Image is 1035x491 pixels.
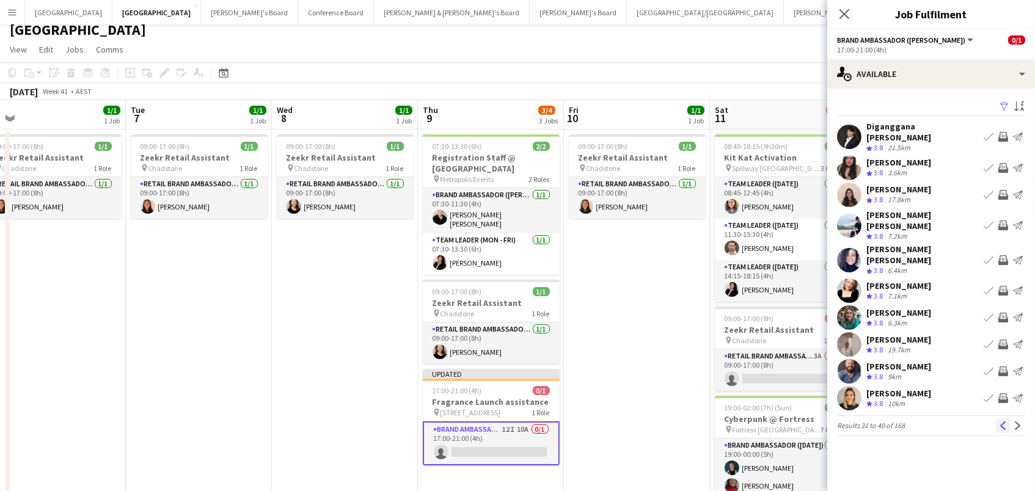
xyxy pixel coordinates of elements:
[715,219,852,260] app-card-role: Team Leader ([DATE])1/111:30-15:30 (4h)[PERSON_NAME]
[131,134,268,219] div: 09:00-17:00 (8h)1/1Zeekr Retail Assistant Chadstone1 RoleRETAIL Brand Ambassador (Mon - Fri)1/109...
[715,307,852,391] app-job-card: 09:00-17:00 (8h)0/1Zeekr Retail Assistant Chadstone1 RoleRETAIL Brand Ambassador ([DATE])3A0/109:...
[423,104,438,115] span: Thu
[25,1,112,24] button: [GEOGRAPHIC_DATA]
[866,184,931,195] div: [PERSON_NAME]
[837,45,1025,54] div: 17:00-21:00 (4h)
[131,104,145,115] span: Tue
[10,44,27,55] span: View
[866,388,931,399] div: [PERSON_NAME]
[874,399,883,408] span: 3.8
[874,318,883,327] span: 3.8
[627,1,784,24] button: [GEOGRAPHIC_DATA]/[GEOGRAPHIC_DATA]
[569,104,579,115] span: Fri
[715,260,852,302] app-card-role: Team Leader ([DATE])1/114:15-18:15 (4h)[PERSON_NAME]
[423,188,560,233] app-card-role: Brand Ambassador ([PERSON_NAME])1/107:30-11:30 (4h)[PERSON_NAME] [PERSON_NAME]
[679,142,696,151] span: 1/1
[148,164,183,173] span: Chadstone
[885,168,909,178] div: 3.6km
[131,152,268,163] h3: Zeekr Retail Assistant
[539,116,558,125] div: 3 Jobs
[529,175,550,184] span: 2 Roles
[874,143,883,152] span: 3.8
[874,266,883,275] span: 3.8
[1008,35,1025,45] span: 0/1
[579,142,628,151] span: 09:00-17:00 (8h)
[5,42,32,57] a: View
[277,152,414,163] h3: Zeekr Retail Assistant
[866,121,979,143] div: Diganggana [PERSON_NAME]
[95,142,112,151] span: 1/1
[715,152,852,163] h3: Kit Kat Activation
[733,164,821,173] span: Spillway [GEOGRAPHIC_DATA] - [GEOGRAPHIC_DATA]
[423,233,560,275] app-card-role: Team Leader (Mon - Fri)1/107:30-13:30 (6h)[PERSON_NAME]
[423,280,560,364] app-job-card: 09:00-17:00 (8h)1/1Zeekr Retail Assistant Chadstone1 RoleRETAIL Brand Ambassador (Mon - Fri)1/109...
[715,349,852,391] app-card-role: RETAIL Brand Ambassador ([DATE])3A0/109:00-17:00 (8h)
[103,106,120,115] span: 1/1
[104,116,120,125] div: 1 Job
[277,177,414,219] app-card-role: RETAIL Brand Ambassador (Mon - Fri)1/109:00-17:00 (8h)[PERSON_NAME]
[885,195,913,205] div: 17.8km
[10,85,38,98] div: [DATE]
[866,157,931,168] div: [PERSON_NAME]
[112,1,201,24] button: [GEOGRAPHIC_DATA]
[421,111,438,125] span: 9
[275,111,293,125] span: 8
[423,297,560,308] h3: Zeekr Retail Assistant
[837,35,975,45] button: Brand Ambassador ([PERSON_NAME])
[441,408,501,417] span: [STREET_ADDRESS]
[441,175,494,184] span: Metropolis Events
[423,369,560,465] div: Updated17:00-21:00 (4h)0/1Fragrance Launch assistance [STREET_ADDRESS]1 RoleBrand Ambassador ([PE...
[687,106,704,115] span: 1/1
[874,372,883,381] span: 3.8
[885,143,913,153] div: 21.5km
[532,309,550,318] span: 1 Role
[40,87,71,96] span: Week 41
[433,287,482,296] span: 09:00-17:00 (8h)
[65,44,84,55] span: Jobs
[885,399,907,409] div: 10km
[885,345,913,355] div: 19.7km
[433,386,482,395] span: 17:00-21:00 (4h)
[713,111,728,125] span: 11
[433,142,482,151] span: 07:30-13:30 (6h)
[60,42,89,57] a: Jobs
[874,345,883,354] span: 3.8
[287,142,336,151] span: 09:00-17:00 (8h)
[241,142,258,151] span: 1/1
[2,164,37,173] span: Chadstone
[131,177,268,219] app-card-role: RETAIL Brand Ambassador (Mon - Fri)1/109:00-17:00 (8h)[PERSON_NAME]
[396,116,412,125] div: 1 Job
[395,106,412,115] span: 1/1
[885,291,909,302] div: 7.1km
[91,42,128,57] a: Comms
[387,142,404,151] span: 1/1
[825,403,842,412] span: 8/8
[866,244,979,266] div: [PERSON_NAME] [PERSON_NAME]
[277,134,414,219] app-job-card: 09:00-17:00 (8h)1/1Zeekr Retail Assistant Chadstone1 RoleRETAIL Brand Ambassador (Mon - Fri)1/109...
[885,231,909,242] div: 7.2km
[827,6,1035,22] h3: Job Fulfilment
[821,425,842,434] span: 7 Roles
[423,134,560,275] div: 07:30-13:30 (6h)2/2Registration Staff @ [GEOGRAPHIC_DATA] Metropolis Events2 RolesBrand Ambassado...
[96,44,123,55] span: Comms
[825,142,842,151] span: 3/3
[569,134,706,219] app-job-card: 09:00-17:00 (8h)1/1Zeekr Retail Assistant Chadstone1 RoleRETAIL Brand Ambassador (Mon - Fri)1/109...
[885,318,909,329] div: 6.3km
[249,106,266,115] span: 1/1
[533,287,550,296] span: 1/1
[678,164,696,173] span: 1 Role
[874,168,883,177] span: 3.8
[569,177,706,219] app-card-role: RETAIL Brand Ambassador (Mon - Fri)1/109:00-17:00 (8h)[PERSON_NAME]
[827,116,850,125] div: 3 Jobs
[715,324,852,335] h3: Zeekr Retail Assistant
[441,309,475,318] span: Chadstone
[423,369,560,379] div: Updated
[530,1,627,24] button: [PERSON_NAME]'s Board
[885,372,904,382] div: 9km
[725,403,792,412] span: 19:00-02:00 (7h) (Sun)
[423,152,560,174] h3: Registration Staff @ [GEOGRAPHIC_DATA]
[94,164,112,173] span: 1 Role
